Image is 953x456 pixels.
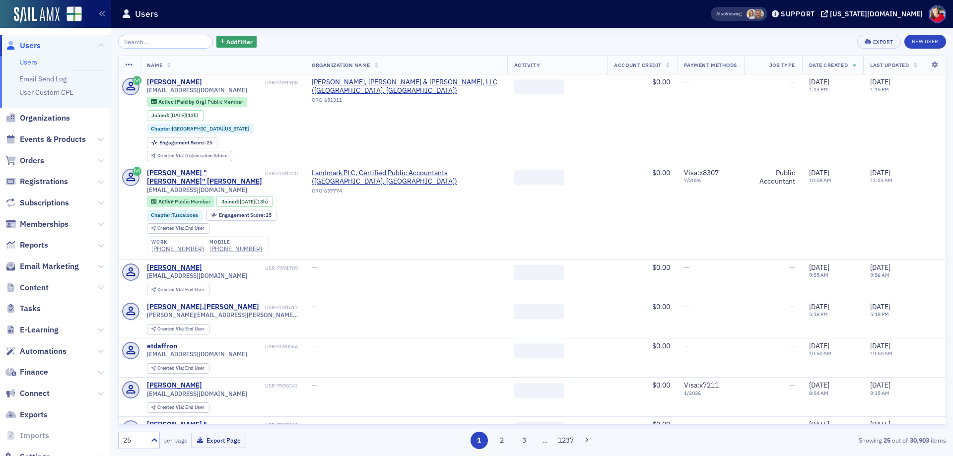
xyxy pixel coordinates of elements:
[870,177,892,184] time: 11:23 AM
[790,381,795,390] span: —
[5,282,49,293] a: Content
[20,113,70,124] span: Organizations
[716,10,726,17] div: Also
[809,390,828,396] time: 8:54 AM
[870,390,889,396] time: 9:35 AM
[147,390,247,397] span: [EMAIL_ADDRESS][DOMAIN_NAME]
[147,402,209,413] div: Created Via: End User
[159,139,206,146] span: Engagement Score :
[219,211,266,218] span: Engagement Score :
[118,35,213,49] input: Search…
[514,422,564,437] span: ‌
[157,286,185,293] span: Created Via :
[147,110,204,121] div: Joined: 2025-08-14 00:00:00
[147,210,203,221] div: Chapter:
[538,436,552,445] span: …
[684,381,719,390] span: Visa : x7211
[163,436,188,445] label: per page
[157,405,204,410] div: End User
[809,263,829,272] span: [DATE]
[809,381,829,390] span: [DATE]
[179,343,298,350] div: USR-7590564
[147,420,264,438] a: [PERSON_NAME] "[PERSON_NAME]" [PERSON_NAME]
[157,326,185,332] span: Created Via :
[207,98,243,105] span: Public Member
[870,263,890,272] span: [DATE]
[20,303,41,314] span: Tasks
[677,436,946,445] div: Showing out of items
[151,212,198,218] a: Chapter:Tuscaloosa
[147,324,209,334] div: Created Via: End User
[5,346,67,357] a: Automations
[151,126,249,132] a: Chapter:[GEOGRAPHIC_DATA][US_STATE]
[781,9,815,18] div: Support
[809,86,828,93] time: 1:13 PM
[170,112,186,119] span: [DATE]
[652,168,670,177] span: $0.00
[135,8,158,20] h1: Users
[5,240,48,251] a: Reports
[216,196,273,207] div: Joined: 2025-08-14 00:00:00
[60,6,82,23] a: View Homepage
[716,10,742,17] span: Viewing
[147,151,232,161] div: Created Via: Organization Admin
[809,341,829,350] span: [DATE]
[147,124,254,133] div: Chapter:
[123,435,145,446] div: 25
[5,197,69,208] a: Subscriptions
[870,311,889,318] time: 5:18 PM
[147,62,163,68] span: Name
[20,134,86,145] span: Events & Products
[312,78,500,95] a: [PERSON_NAME], [PERSON_NAME] & [PERSON_NAME], LLC ([GEOGRAPHIC_DATA], [GEOGRAPHIC_DATA])
[204,383,298,389] div: USR-7590343
[20,346,67,357] span: Automations
[870,350,892,357] time: 10:50 AM
[147,263,202,272] a: [PERSON_NAME]
[652,302,670,311] span: $0.00
[769,62,795,68] span: Job Type
[147,363,209,374] div: Created Via: End User
[216,36,257,48] button: AddFilter
[471,432,488,449] button: 1
[147,78,202,87] div: [PERSON_NAME]
[147,272,247,279] span: [EMAIL_ADDRESS][DOMAIN_NAME]
[219,212,272,218] div: 25
[14,7,60,23] img: SailAMX
[809,168,829,177] span: [DATE]
[265,422,298,428] div: USR-7587002
[809,302,829,311] span: [DATE]
[209,239,262,245] div: mobile
[857,35,900,49] button: Export
[157,404,185,410] span: Created Via :
[151,245,204,253] a: [PHONE_NUMBER]
[790,302,795,311] span: —
[147,381,202,390] a: [PERSON_NAME]
[809,62,848,68] span: Date Created
[157,225,185,231] span: Created Via :
[20,240,48,251] span: Reports
[147,285,209,295] div: Created Via: End User
[209,245,262,253] a: [PHONE_NUMBER]
[790,341,795,350] span: —
[5,430,49,441] a: Imports
[870,86,889,93] time: 1:15 PM
[870,420,890,429] span: [DATE]
[240,198,255,205] span: [DATE]
[516,432,533,449] button: 3
[151,211,172,218] span: Chapter :
[5,176,68,187] a: Registrations
[493,432,510,449] button: 2
[821,10,926,17] button: [US_STATE][DOMAIN_NAME]
[514,62,540,68] span: Activity
[873,39,893,45] div: Export
[147,303,259,312] a: [PERSON_NAME].[PERSON_NAME]
[809,271,828,278] time: 9:55 AM
[870,341,890,350] span: [DATE]
[19,74,67,83] a: Email Send Log
[147,137,217,148] div: Engagement Score: 25
[5,113,70,124] a: Organizations
[514,170,564,185] span: ‌
[614,62,661,68] span: Account Credit
[147,97,248,107] div: Active (Paid by Org): Active (Paid by Org): Public Member
[830,9,923,18] div: [US_STATE][DOMAIN_NAME]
